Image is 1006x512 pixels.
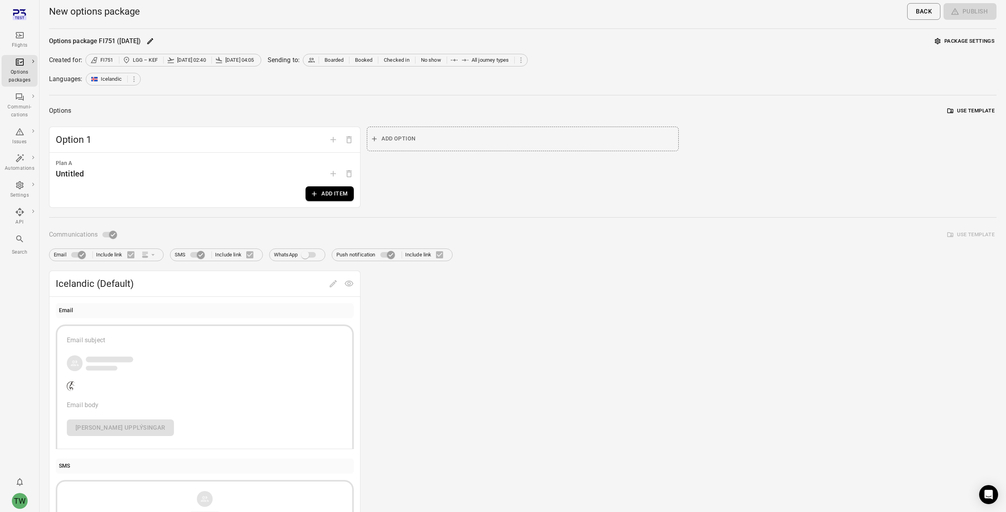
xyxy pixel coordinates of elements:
[306,186,354,201] button: Add item
[325,56,344,64] span: Boarded
[2,125,38,148] a: Issues
[5,68,34,84] div: Options packages
[9,490,31,512] button: Tony Wang
[5,103,34,119] div: Communi-cations
[177,56,206,64] span: [DATE] 02:40
[49,74,83,84] div: Languages:
[5,218,34,226] div: API
[2,90,38,121] a: Communi-cations
[303,54,528,66] div: BoardedBookedChecked inNo showAll journey types
[56,167,84,180] div: Untitled
[2,232,38,258] button: Search
[325,135,341,143] span: Add option
[5,138,34,146] div: Issues
[405,247,448,263] label: Include link
[2,28,38,52] a: Flights
[12,493,28,509] div: TW
[421,56,441,64] span: No show
[946,105,997,117] button: Use template
[5,248,34,256] div: Search
[341,170,357,177] span: Options need to have at least one plan
[336,247,398,262] label: Push notification
[225,56,254,64] span: [DATE] 04:05
[341,279,357,287] span: Preview
[2,178,38,202] a: Settings
[49,105,71,116] div: Options
[341,135,357,143] span: Delete option
[96,247,139,263] label: Include link
[56,159,354,168] div: Plan A
[49,36,141,46] div: Options package FI751 ([DATE])
[325,170,341,177] span: Add plan
[12,474,28,490] button: Notifications
[2,205,38,229] a: API
[472,56,509,64] span: All journey types
[355,56,372,64] span: Booked
[5,165,34,173] div: Automations
[175,247,208,262] label: SMS
[268,55,300,65] div: Sending to:
[101,75,122,83] span: Icelandic
[5,42,34,49] div: Flights
[979,485,998,504] div: Open Intercom Messenger
[384,56,410,64] span: Checked in
[59,462,70,470] div: SMS
[5,192,34,199] div: Settings
[2,151,38,175] a: Automations
[100,56,113,64] span: FI751
[49,5,140,18] h1: New options package
[49,229,98,240] span: Communications
[59,306,74,315] div: Email
[274,247,321,262] label: WhatsApp
[54,247,89,262] label: Email
[325,279,341,287] span: Edit
[56,277,325,290] span: Icelandic (Default)
[907,3,940,20] button: Back
[2,55,38,87] a: Options packages
[133,56,158,64] span: LGG – KEF
[144,35,156,47] button: Edit
[933,35,997,47] button: Package settings
[86,73,141,85] div: Icelandic
[215,247,258,263] label: Include link
[56,133,325,146] span: Option 1
[49,55,82,65] div: Created for:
